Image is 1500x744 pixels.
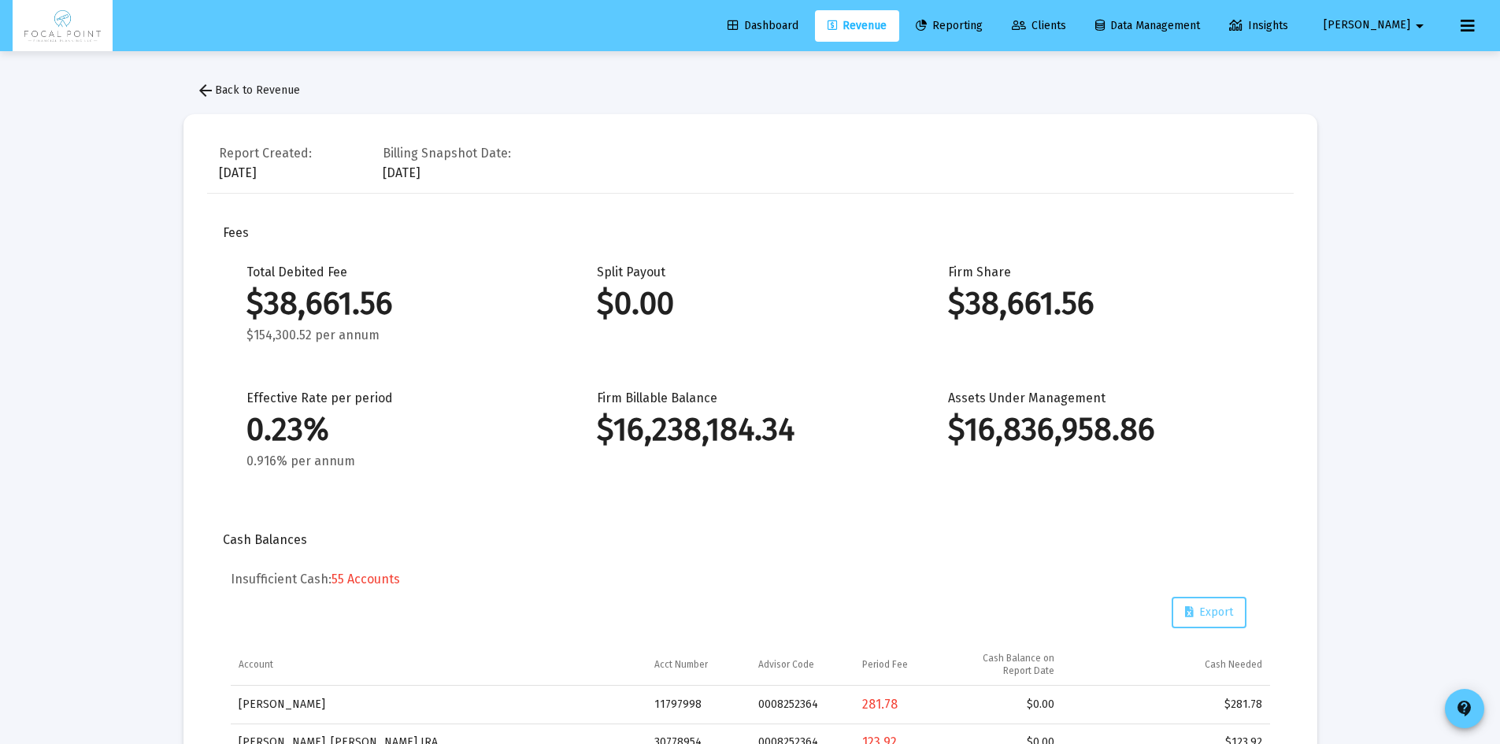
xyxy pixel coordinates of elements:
[862,658,908,671] div: Period Fee
[958,644,1062,686] td: Column Cash Balance on Report Date
[383,142,511,181] div: [DATE]
[948,422,1252,438] div: $16,836,958.86
[219,146,312,161] div: Report Created:
[231,686,646,724] td: [PERSON_NAME]
[1012,19,1066,32] span: Clients
[758,658,814,671] div: Advisor Code
[231,644,646,686] td: Column Account
[597,296,901,312] div: $0.00
[966,652,1054,677] div: Cash Balance on Report Date
[1410,10,1429,42] mat-icon: arrow_drop_down
[383,146,511,161] div: Billing Snapshot Date:
[246,422,550,438] div: 0.23%
[223,225,1278,241] div: Fees
[1217,10,1301,42] a: Insights
[750,686,854,724] td: 0008252364
[966,697,1054,713] div: $0.00
[239,658,273,671] div: Account
[231,572,1270,587] h5: Insufficient Cash:
[246,453,550,469] div: 0.916% per annum
[948,265,1252,343] div: Firm Share
[654,658,708,671] div: Acct Number
[331,572,400,587] span: 55 Accounts
[1185,605,1233,619] span: Export
[1305,9,1448,41] button: [PERSON_NAME]
[597,265,901,343] div: Split Payout
[715,10,811,42] a: Dashboard
[1083,10,1213,42] a: Data Management
[862,697,950,713] div: 281.78
[854,644,958,686] td: Column Period Fee
[1070,697,1262,713] div: $281.78
[948,296,1252,312] div: $38,661.56
[646,644,750,686] td: Column Acct Number
[828,19,887,32] span: Revenue
[903,10,995,42] a: Reporting
[246,265,550,343] div: Total Debited Fee
[1062,644,1270,686] td: Column Cash Needed
[223,532,1278,548] div: Cash Balances
[246,391,550,469] div: Effective Rate per period
[948,391,1252,469] div: Assets Under Management
[219,142,312,181] div: [DATE]
[196,83,300,97] span: Back to Revenue
[183,75,313,106] button: Back to Revenue
[646,686,750,724] td: 11797998
[750,644,854,686] td: Column Advisor Code
[916,19,983,32] span: Reporting
[246,296,550,312] div: $38,661.56
[815,10,899,42] a: Revenue
[597,422,901,438] div: $16,238,184.34
[1455,699,1474,718] mat-icon: contact_support
[246,328,550,343] div: $154,300.52 per annum
[597,391,901,469] div: Firm Billable Balance
[1172,597,1246,628] button: Export
[196,81,215,100] mat-icon: arrow_back
[24,10,101,42] img: Dashboard
[1229,19,1288,32] span: Insights
[1095,19,1200,32] span: Data Management
[1324,19,1410,32] span: [PERSON_NAME]
[1205,658,1262,671] div: Cash Needed
[999,10,1079,42] a: Clients
[728,19,798,32] span: Dashboard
